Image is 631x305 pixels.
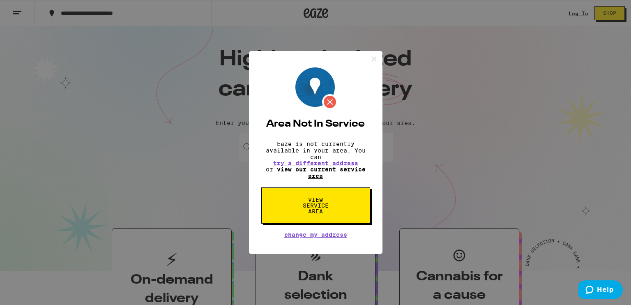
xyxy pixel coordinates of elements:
h2: Area Not In Service [261,119,370,129]
a: view our current service area [277,166,366,179]
a: View Service Area [261,196,370,203]
span: View Service Area [295,197,337,214]
p: Eaze is not currently available in your area. You can or [261,141,370,179]
button: View Service Area [261,187,370,224]
img: close.svg [369,54,380,64]
iframe: Opens a widget where you can find more information [578,280,623,301]
button: Change My Address [284,232,347,238]
button: try a different address [273,160,358,166]
img: image [295,67,338,110]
